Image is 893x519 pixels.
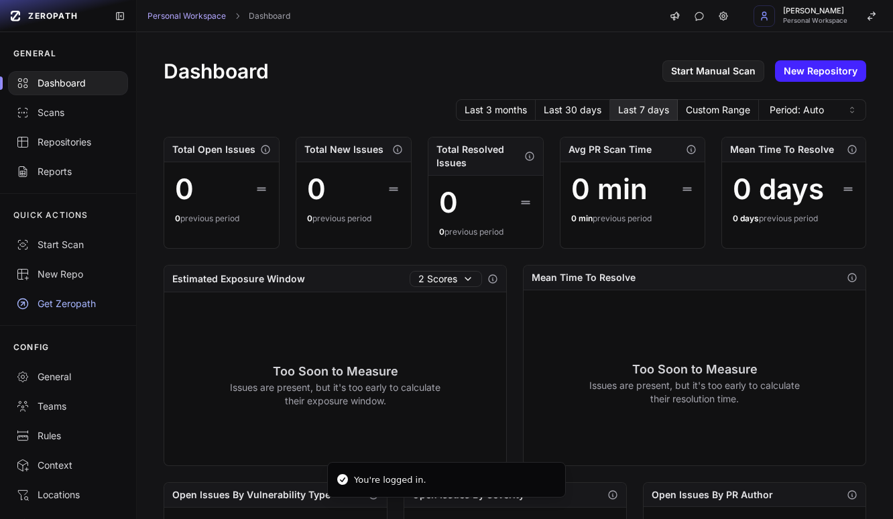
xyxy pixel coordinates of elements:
[678,99,759,121] button: Custom Range
[783,17,847,24] span: Personal Workspace
[652,488,773,502] h2: Open Issues By PR Author
[662,60,764,82] a: Start Manual Scan
[172,143,255,156] h2: Total Open Issues
[233,11,242,21] svg: chevron right,
[532,271,636,284] h2: Mean Time To Resolve
[16,488,120,502] div: Locations
[436,143,524,170] h2: Total Resolved Issues
[733,213,759,223] span: 0 days
[307,213,400,224] div: previous period
[175,173,194,205] div: 0
[16,238,120,251] div: Start Scan
[16,429,120,443] div: Rules
[571,213,693,224] div: previous period
[610,99,678,121] button: Last 7 days
[5,5,104,27] a: ZEROPATH
[536,99,610,121] button: Last 30 days
[175,213,268,224] div: previous period
[847,105,857,115] svg: caret sort,
[16,165,120,178] div: Reports
[249,11,290,21] a: Dashboard
[569,143,652,156] h2: Avg PR Scan Time
[16,370,120,384] div: General
[410,271,482,287] button: 2 Scores
[770,103,824,117] span: Period: Auto
[456,99,536,121] button: Last 3 months
[571,213,593,223] span: 0 min
[230,362,441,381] h3: Too Soon to Measure
[730,143,834,156] h2: Mean Time To Resolve
[589,360,800,379] h3: Too Soon to Measure
[354,473,426,487] div: You're logged in.
[16,106,120,119] div: Scans
[439,227,532,237] div: previous period
[16,400,120,413] div: Teams
[304,143,383,156] h2: Total New Issues
[16,268,120,281] div: New Repo
[147,11,226,21] a: Personal Workspace
[307,213,312,223] span: 0
[439,186,458,219] div: 0
[16,459,120,472] div: Context
[733,173,824,205] div: 0 days
[13,48,56,59] p: GENERAL
[16,135,120,149] div: Repositories
[230,381,441,408] p: Issues are present, but it's too early to calculate their exposure window.
[16,76,120,90] div: Dashboard
[13,210,88,221] p: QUICK ACTIONS
[775,60,866,82] a: New Repository
[13,342,49,353] p: CONFIG
[571,173,648,205] div: 0 min
[172,488,331,502] h2: Open Issues By Vulnerability Type
[172,272,305,286] h2: Estimated Exposure Window
[733,213,855,224] div: previous period
[439,227,444,237] span: 0
[589,379,800,406] p: Issues are present, but it's too early to calculate their resolution time.
[307,173,326,205] div: 0
[175,213,180,223] span: 0
[147,11,290,21] nav: breadcrumb
[16,297,120,310] div: Get Zeropath
[783,7,847,15] span: [PERSON_NAME]
[28,11,78,21] span: ZEROPATH
[164,59,269,83] h1: Dashboard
